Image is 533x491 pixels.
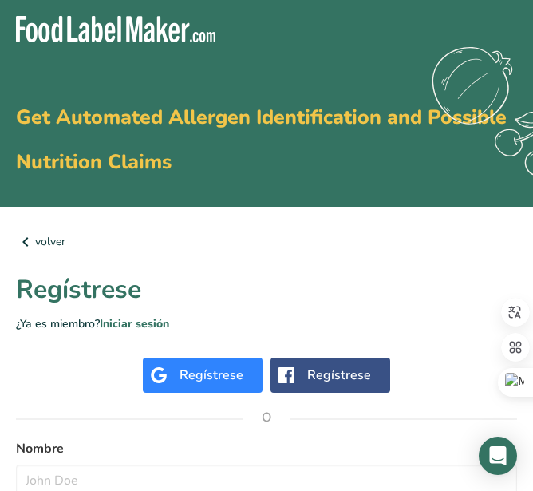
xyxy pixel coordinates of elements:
[16,271,517,309] h1: Regístrese
[243,394,290,442] span: O
[307,366,371,385] div: Regístrese
[16,439,517,458] label: Nombre
[16,232,517,251] a: volver
[16,315,517,332] p: ¿Ya es miembro?
[16,104,507,176] span: Get Automated Allergen Identification and Possible Nutrition Claims
[16,16,215,42] img: Food Label Maker
[100,316,169,331] a: Iniciar sesión
[479,437,517,475] div: Open Intercom Messenger
[180,366,243,385] div: Regístrese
